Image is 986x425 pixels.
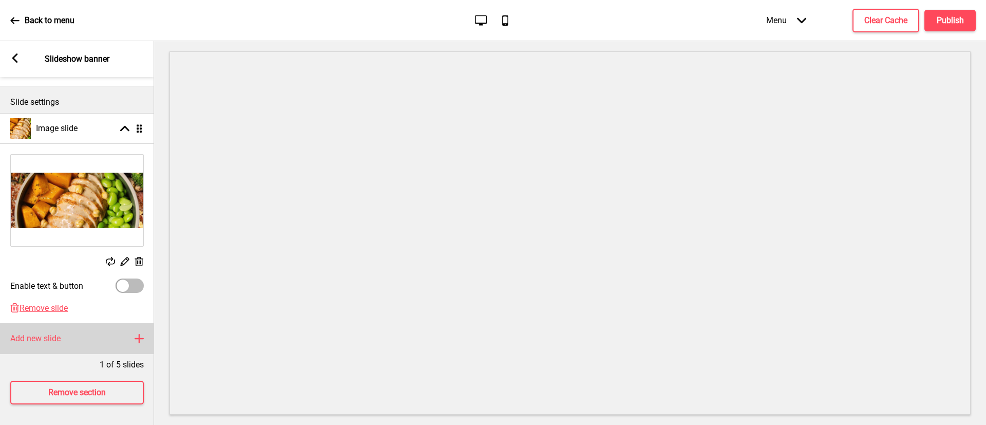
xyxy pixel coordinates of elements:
h4: Add new slide [10,333,61,344]
label: Enable text & button [10,281,83,291]
a: Back to menu [10,7,74,34]
h4: Publish [937,15,964,26]
span: Remove slide [20,303,68,313]
h4: Clear Cache [864,15,907,26]
p: Slide settings [10,97,144,108]
button: Publish [924,10,976,31]
h4: Remove section [48,387,106,398]
img: Image [11,155,143,246]
div: Menu [756,5,817,35]
p: Slideshow banner [45,53,109,65]
p: Back to menu [25,15,74,26]
button: Remove section [10,381,144,404]
p: 1 of 5 slides [100,359,144,371]
h4: Image slide [36,123,78,134]
button: Clear Cache [852,9,919,32]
